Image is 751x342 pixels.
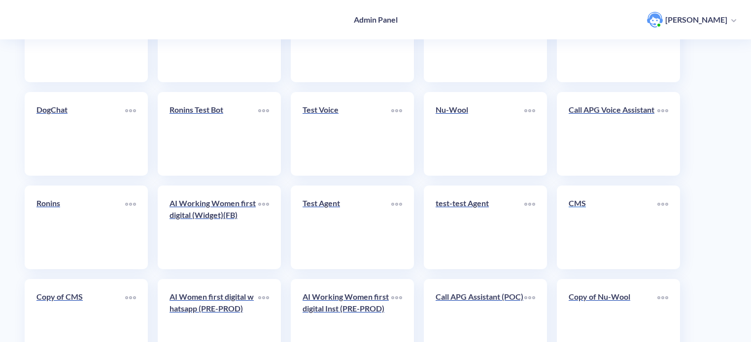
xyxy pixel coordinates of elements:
a: AI Working Women first digital (Widget)(FB) [170,197,258,257]
a: DogChat [36,104,125,164]
p: Copy of Nu-Wool [569,291,657,303]
p: Copy of CMS [36,291,125,303]
a: Test Voice [303,104,391,164]
a: Test Agent [303,197,391,257]
img: user photo [647,12,663,28]
p: AI Working Women first digital Inst (PRE-PROD) [303,291,391,314]
a: Ronins [36,197,125,257]
p: Ronins Test Bot [170,104,258,116]
p: Ronins [36,197,125,209]
h4: Admin Panel [354,15,398,24]
p: Test Agent [303,197,391,209]
a: Ronins Test Bot [170,104,258,164]
p: Test Voice [303,104,391,116]
p: DogChat [36,104,125,116]
p: test-test Agent [436,197,524,209]
a: test-test Agent [436,197,524,257]
a: Copy of Soprema V2 [36,10,125,70]
a: Anonymous Rebel | Civil War Movie [170,10,258,70]
p: Call APG Assistant (POC) [436,291,524,303]
a: Playground [436,10,524,70]
p: Nu-Wool [436,104,524,116]
a: CMS [569,197,657,257]
p: AI Women first digital whatsapp (PRE-PROD) [170,291,258,314]
p: Call APG Voice Assistant [569,104,657,116]
button: user photo[PERSON_NAME] [642,11,741,29]
p: [PERSON_NAME] [665,14,727,25]
a: AAO | Demo bot [569,10,657,70]
p: AI Working Women first digital (Widget)(FB) [170,197,258,221]
a: Nu-Wool [436,104,524,164]
p: CMS [569,197,657,209]
a: [DOMAIN_NAME] [303,10,391,70]
a: Call APG Voice Assistant [569,104,657,164]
